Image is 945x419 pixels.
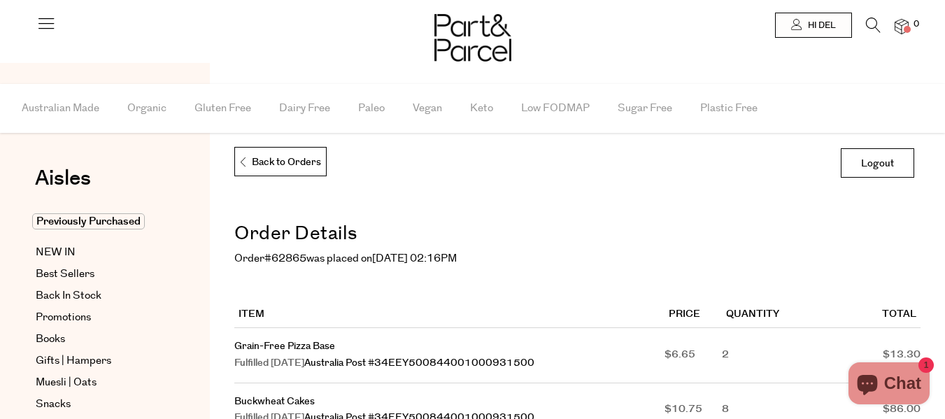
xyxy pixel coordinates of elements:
[372,251,457,266] mark: [DATE] 02:16PM
[279,84,330,133] span: Dairy Free
[234,302,665,328] th: Item
[36,213,163,230] a: Previously Purchased
[358,84,385,133] span: Paleo
[127,84,166,133] span: Organic
[434,14,511,62] img: Part&Parcel
[700,84,758,133] span: Plastic Free
[36,287,101,304] span: Back In Stock
[36,266,163,283] a: Best Sellers
[35,168,91,203] a: Aisles
[36,396,71,413] span: Snacks
[36,353,111,369] span: Gifts | Hampers
[36,309,163,326] a: Promotions
[665,328,722,383] td: $6.65
[810,328,921,383] td: $13.30
[804,20,836,31] span: Hi Del
[36,331,163,348] a: Books
[413,84,442,133] span: Vegan
[234,218,921,250] h2: Order Details
[234,355,665,372] div: Fulfilled [DATE]
[234,395,315,409] a: Buckwheat Cakes
[36,331,65,348] span: Books
[36,374,97,391] span: Muesli | Oats
[234,250,921,267] p: Order was placed on
[234,339,335,353] a: Grain-Free Pizza Base
[722,302,810,328] th: Quantity
[722,328,810,383] td: 2
[194,84,251,133] span: Gluten Free
[239,148,321,177] p: Back to Orders
[810,302,921,328] th: Total
[22,84,99,133] span: Australian Made
[844,362,934,408] inbox-online-store-chat: Shopify online store chat
[36,266,94,283] span: Best Sellers
[32,213,145,229] span: Previously Purchased
[36,244,163,261] a: NEW IN
[910,18,923,31] span: 0
[36,309,91,326] span: Promotions
[304,356,534,370] a: Australia Post #34EEY500844001000931500
[841,148,914,178] a: Logout
[234,147,327,176] a: Back to Orders
[36,353,163,369] a: Gifts | Hampers
[665,302,722,328] th: Price
[264,251,306,266] mark: #62865
[775,13,852,38] a: Hi Del
[895,19,909,34] a: 0
[36,287,163,304] a: Back In Stock
[36,244,76,261] span: NEW IN
[36,374,163,391] a: Muesli | Oats
[36,396,163,413] a: Snacks
[618,84,672,133] span: Sugar Free
[35,163,91,194] span: Aisles
[470,84,493,133] span: Keto
[521,84,590,133] span: Low FODMAP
